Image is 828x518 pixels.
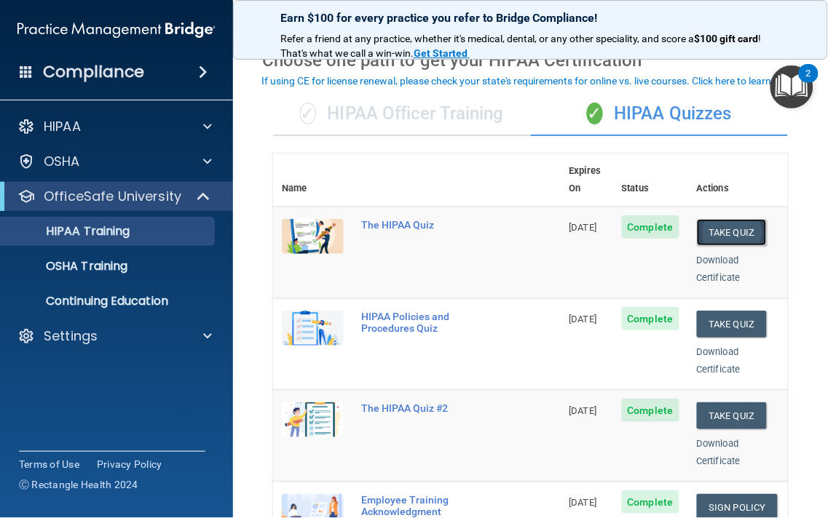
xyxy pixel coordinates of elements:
[17,118,212,135] a: HIPAA
[280,33,695,44] span: Refer a friend at any practice, whether it's medical, dental, or any other speciality, and score a
[43,62,144,82] h4: Compliance
[261,76,800,86] div: If using CE for license renewal, please check your state's requirements for online vs. live cours...
[9,259,127,274] p: OSHA Training
[622,399,679,422] span: Complete
[44,153,80,170] p: OSHA
[806,73,811,92] div: 2
[361,402,488,414] div: The HIPAA Quiz #2
[569,405,597,416] span: [DATE]
[17,15,216,44] img: PMB logo
[361,219,488,231] div: The HIPAA Quiz
[569,314,597,324] span: [DATE]
[622,215,679,239] span: Complete
[273,154,352,207] th: Name
[688,154,788,207] th: Actions
[569,222,597,233] span: [DATE]
[361,311,488,334] div: HIPAA Policies and Procedures Quiz
[561,154,613,207] th: Expires On
[697,311,767,338] button: Take Quiz
[697,438,741,466] a: Download Certificate
[19,477,138,492] span: Ⓒ Rectangle Health 2024
[695,33,759,44] strong: $100 gift card
[17,153,212,170] a: OSHA
[17,327,212,345] a: Settings
[569,497,597,508] span: [DATE]
[697,219,767,246] button: Take Quiz
[44,188,181,205] p: OfficeSafe University
[697,346,741,375] a: Download Certificate
[622,490,679,514] span: Complete
[9,224,130,239] p: HIPAA Training
[262,39,799,81] div: Choose one path to get your HIPAA Certification
[9,294,208,308] p: Continuing Education
[697,255,741,283] a: Download Certificate
[697,402,767,429] button: Take Quiz
[300,103,316,124] span: ✓
[770,65,813,108] button: Open Resource Center, 2 new notifications
[19,457,79,471] a: Terms of Use
[414,47,468,59] strong: Get Started
[259,73,803,88] button: If using CE for license renewal, please check your state's requirements for online vs. live cours...
[622,307,679,330] span: Complete
[280,33,764,59] span: ! That's what we call a win-win.
[414,47,470,59] a: Get Started
[361,494,488,517] div: Employee Training Acknowledgment
[280,11,781,25] p: Earn $100 for every practice you refer to Bridge Compliance!
[44,327,98,345] p: Settings
[97,457,162,471] a: Privacy Policy
[613,154,688,207] th: Status
[273,92,531,136] div: HIPAA Officer Training
[17,188,211,205] a: OfficeSafe University
[531,92,789,136] div: HIPAA Quizzes
[587,103,603,124] span: ✓
[44,118,81,135] p: HIPAA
